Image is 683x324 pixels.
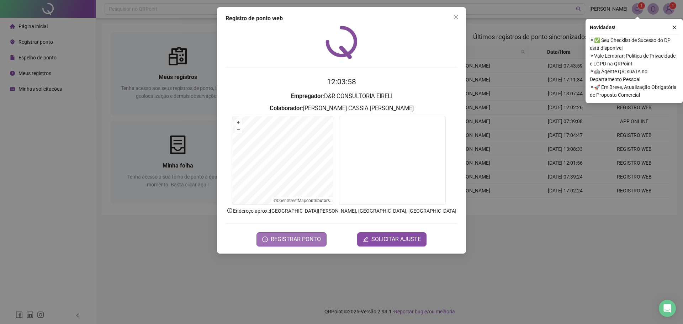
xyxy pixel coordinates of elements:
button: Close [450,11,462,23]
span: close [672,25,677,30]
div: Open Intercom Messenger [659,300,676,317]
span: close [453,14,459,20]
span: Novidades ! [590,23,615,31]
strong: Colaborador [270,105,302,112]
span: info-circle [227,207,233,214]
span: ⚬ ✅ Seu Checklist de Sucesso do DP está disponível [590,36,679,52]
img: QRPoint [325,26,358,59]
div: Registro de ponto web [226,14,457,23]
span: ⚬ 🚀 Em Breve, Atualização Obrigatória de Proposta Comercial [590,83,679,99]
button: REGISTRAR PONTO [256,232,327,246]
span: clock-circle [262,237,268,242]
button: – [235,126,242,133]
li: © contributors. [274,198,331,203]
h3: : D&R CONSULTORIA EIRELI [226,92,457,101]
h3: : [PERSON_NAME] CASSIA [PERSON_NAME] [226,104,457,113]
span: ⚬ Vale Lembrar: Política de Privacidade e LGPD na QRPoint [590,52,679,68]
strong: Empregador [291,93,323,100]
span: REGISTRAR PONTO [271,235,321,244]
button: + [235,119,242,126]
time: 12:03:58 [327,78,356,86]
p: Endereço aprox. : [GEOGRAPHIC_DATA][PERSON_NAME], [GEOGRAPHIC_DATA], [GEOGRAPHIC_DATA] [226,207,457,215]
button: editSOLICITAR AJUSTE [357,232,427,246]
span: edit [363,237,369,242]
span: SOLICITAR AJUSTE [371,235,421,244]
a: OpenStreetMap [277,198,306,203]
span: ⚬ 🤖 Agente QR: sua IA no Departamento Pessoal [590,68,679,83]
